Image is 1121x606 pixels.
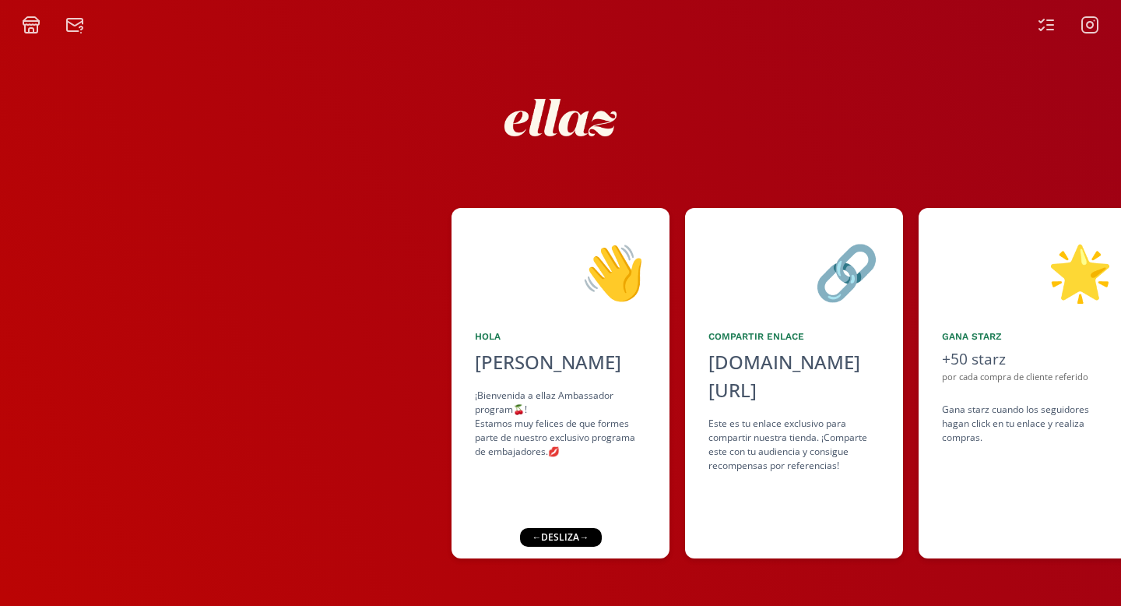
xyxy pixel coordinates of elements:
div: por cada compra de cliente referido [942,371,1113,384]
div: 🌟 [942,231,1113,311]
div: Este es tu enlace exclusivo para compartir nuestra tienda. ¡Comparte este con tu audiencia y cons... [708,417,880,473]
div: ← desliza → [520,528,602,547]
div: 🔗 [708,231,880,311]
div: +50 starz [942,348,1113,371]
div: Gana starz cuando los seguidores hagan click en tu enlace y realiza compras . [942,403,1113,445]
div: Gana starz [942,329,1113,344]
div: Compartir Enlace [708,329,880,344]
div: 👋 [475,231,646,311]
img: nKmKAABZpYV7 [490,48,631,188]
div: Hola [475,329,646,344]
div: [DOMAIN_NAME][URL] [708,348,880,404]
div: [PERSON_NAME] [475,348,646,376]
div: ¡Bienvenida a ellaz Ambassador program🍒! Estamos muy felices de que formes parte de nuestro exclu... [475,389,646,459]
